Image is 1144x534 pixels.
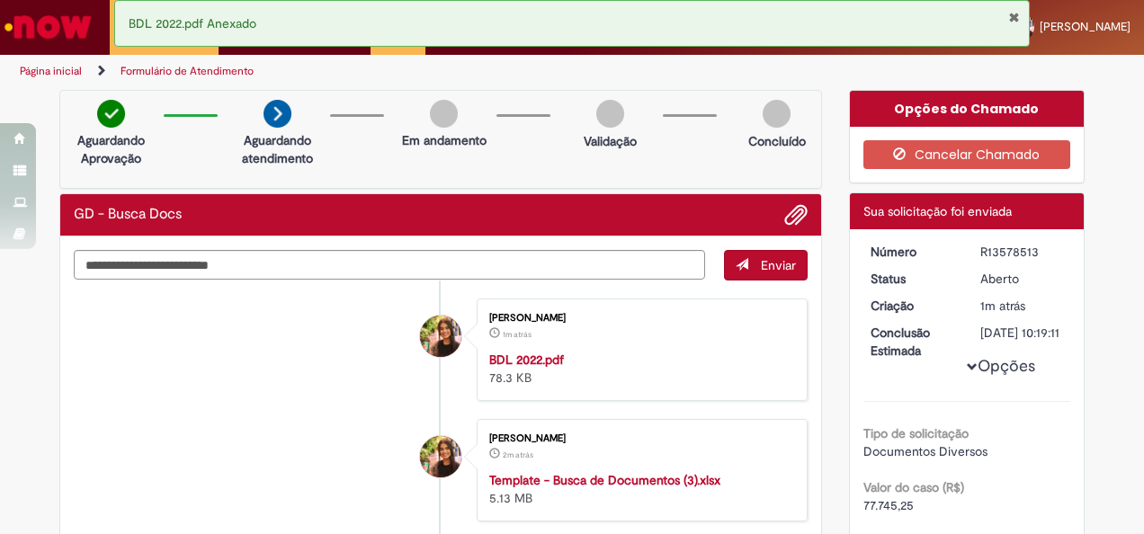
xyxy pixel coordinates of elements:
button: Adicionar anexos [784,203,808,227]
a: Template - Busca de Documentos (3).xlsx [489,472,720,488]
div: 29/09/2025 17:19:06 [980,297,1064,315]
img: img-circle-grey.png [596,100,624,128]
textarea: Digite sua mensagem aqui... [74,250,705,280]
div: [PERSON_NAME] [489,433,789,444]
span: 2m atrás [503,449,533,460]
div: [DATE] 10:19:11 [980,324,1064,342]
button: Enviar [724,250,808,280]
span: BDL 2022.pdf Anexado [129,15,256,31]
div: R13578513 [980,243,1064,261]
p: Aguardando Aprovação [67,131,155,167]
ul: Trilhas de página [13,55,749,88]
img: arrow-next.png [264,100,291,128]
a: BDL 2022.pdf [489,352,564,368]
span: Documentos Diversos [863,443,988,459]
img: check-circle-green.png [97,100,125,128]
dt: Status [857,270,968,288]
p: Validação [584,132,637,150]
time: 29/09/2025 17:18:29 [503,449,533,460]
dt: Número [857,243,968,261]
div: Opções do Chamado [850,91,1085,127]
span: 1m atrás [980,298,1025,314]
div: Aberto [980,270,1064,288]
div: [PERSON_NAME] [489,313,789,324]
img: ServiceNow [2,9,94,45]
p: Aguardando atendimento [234,131,321,167]
p: Concluído [748,132,806,150]
button: Cancelar Chamado [863,140,1071,169]
time: 29/09/2025 17:19:01 [503,329,532,340]
a: Formulário de Atendimento [121,64,254,78]
dt: Conclusão Estimada [857,324,968,360]
button: Fechar Notificação [1008,10,1020,24]
div: Bruna Dos Santos Oliveira [420,316,461,357]
a: Página inicial [20,64,82,78]
img: img-circle-grey.png [763,100,791,128]
b: Tipo de solicitação [863,425,969,441]
p: Em andamento [402,131,487,149]
div: 78.3 KB [489,351,789,387]
span: Sua solicitação foi enviada [863,203,1012,219]
b: Valor do caso (R$) [863,479,964,495]
span: Enviar [761,257,796,273]
span: 1m atrás [503,329,532,340]
div: 5.13 MB [489,471,789,507]
img: img-circle-grey.png [430,100,458,128]
div: Bruna Dos Santos Oliveira [420,436,461,477]
h2: GD - Busca Docs Histórico de tíquete [74,207,182,223]
span: 77.745,25 [863,497,914,513]
dt: Criação [857,297,968,315]
span: [PERSON_NAME] [1040,19,1131,34]
time: 29/09/2025 17:19:06 [980,298,1025,314]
